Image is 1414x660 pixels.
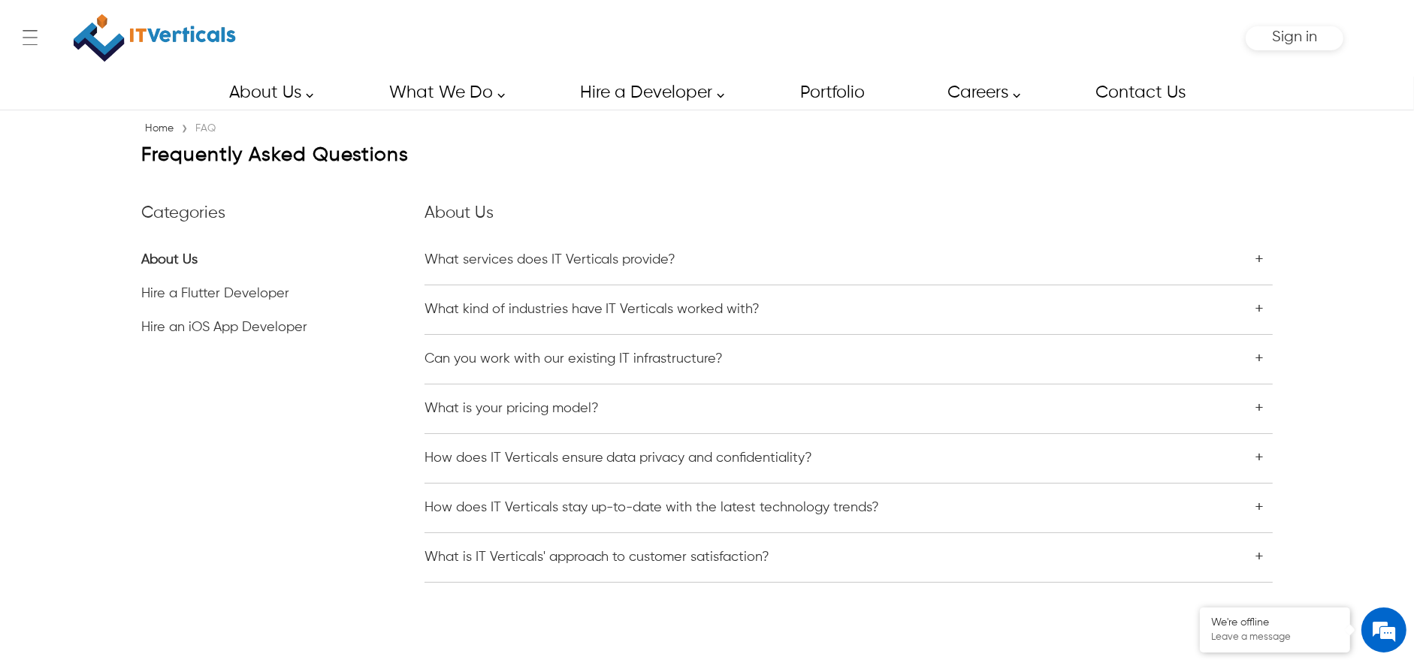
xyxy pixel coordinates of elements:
[141,236,424,270] li: About Us
[141,144,409,170] div: Frequently Asked Questions
[74,8,236,68] img: IT Verticals Inc
[1272,29,1317,45] span: Sign in
[425,251,1112,270] div: What does IT Verticals specialize in?
[372,76,513,110] a: What We Do
[1079,76,1202,110] a: Contact Us
[425,548,1188,567] a: What is IT Verticals' approach to customer satisfaction?
[26,90,63,98] img: logo_Zg8I0qSkbAqR2WFHt3p6CTuqpyXMFPubPcD2OT02zFN43Cy9FUNNG3NEPhM_Q1qe_.png
[425,399,1188,418] a: What is your pricing model?
[78,84,252,104] div: Leave a message
[425,449,1112,468] div: Is by data and information safe with IT Verticals?
[8,410,286,463] textarea: Type your message and click 'Submit'
[425,350,1112,369] div: Can IT Verticals help my business with digital transformation?
[425,548,1112,567] div: Do you provide on-going customer support?
[141,303,424,337] li: Hire an iOS App Developer
[32,189,262,341] span: We are offline. Please leave us a message.
[141,270,424,303] li: Hire a Flutter Developer
[425,499,1188,517] a: How does IT Verticals stay up-to-date with the latest technology trends?
[425,251,1188,270] a: What services does IT Verticals provide?
[246,8,282,44] div: Minimize live chat window
[181,119,188,140] span: ›
[212,76,322,110] a: About Us
[930,76,1029,110] a: Careers
[783,76,881,110] a: Portfolio
[141,191,424,236] div: Categories
[141,123,177,134] a: Home
[118,393,191,404] em: Driven by SalesIQ
[425,300,1188,319] a: What kind of industries have IT Verticals worked with?
[425,399,1112,418] div: What is your pricing model?
[220,463,273,483] em: Submit
[425,300,1112,319] div: What industries does IT Verticals serve?
[104,394,114,403] img: salesiqlogo_leal7QplfZFryJ6FIlVepeu7OftD7mt8q6exU6-34PB8prfIgodN67KcxXM9Y7JQ_.png
[1272,34,1317,44] a: Sign in
[1211,631,1339,643] p: Leave a message
[425,191,1273,236] div: About Us
[425,350,1188,369] a: Can you work with our existing IT infrastructure?
[425,499,1112,517] div: How to stay updated on latest digital transformation trends?
[425,449,1188,468] a: How does IT Verticals ensure data privacy and confidentiality?
[192,121,219,136] div: FAQ
[71,8,238,68] a: IT Verticals Inc
[1211,616,1339,629] div: We're offline
[563,76,733,110] a: Hire a Developer
[141,144,1273,170] div: Frequently Asked Questions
